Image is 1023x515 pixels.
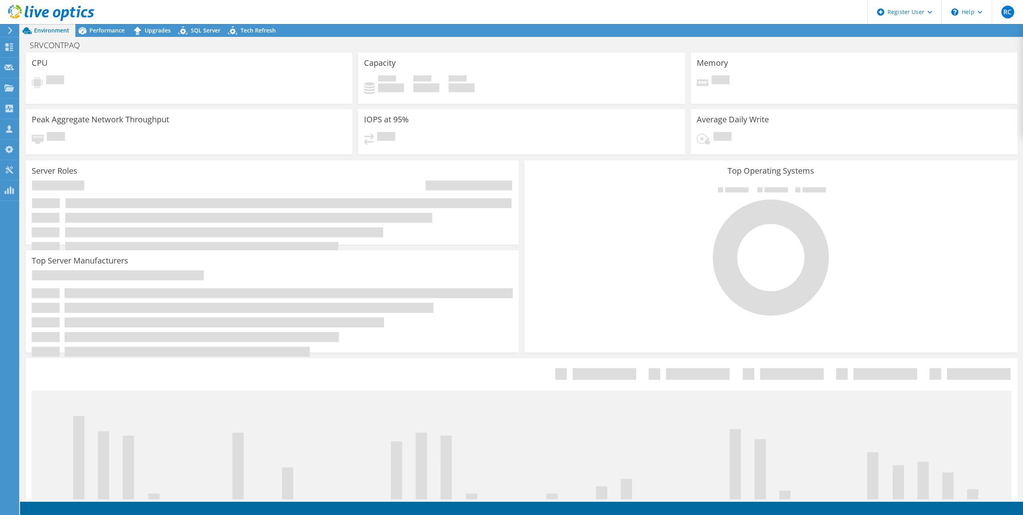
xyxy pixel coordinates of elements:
[32,166,77,175] h3: Server Roles
[378,75,396,83] span: Used
[32,59,48,67] h3: CPU
[47,132,65,143] span: Pending
[89,26,125,34] span: Performance
[378,83,404,92] h4: 0 GiB
[449,83,475,92] h4: 0 GiB
[697,115,769,124] h3: Average Daily Write
[449,75,467,83] span: Total
[46,75,64,86] span: Pending
[364,59,396,67] h3: Capacity
[697,59,728,67] h3: Memory
[32,115,169,124] h3: Peak Aggregate Network Throughput
[413,75,431,83] span: Free
[714,132,732,143] span: Pending
[377,132,395,143] span: Pending
[712,75,730,86] span: Pending
[1001,6,1014,18] span: RC
[32,256,128,265] h3: Top Server Manufacturers
[34,26,69,34] span: Environment
[145,26,171,34] span: Upgrades
[241,26,276,34] span: Tech Refresh
[413,83,439,92] h4: 0 GiB
[951,8,958,16] svg: \n
[26,41,92,50] h1: SRVCONTPAQ
[530,166,1011,175] h3: Top Operating Systems
[364,115,409,124] h3: IOPS at 95%
[191,26,220,34] span: SQL Server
